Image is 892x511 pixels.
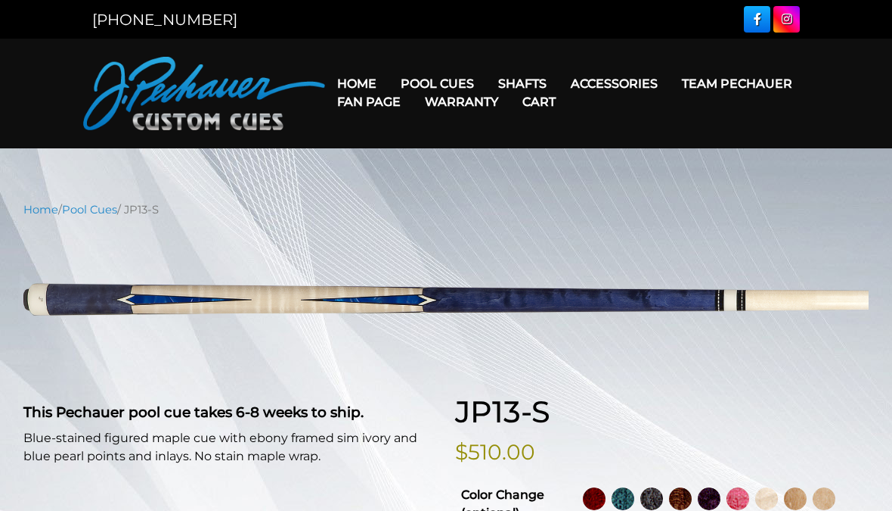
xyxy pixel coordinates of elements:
a: Shafts [486,64,559,103]
img: Pechauer Custom Cues [83,57,325,130]
p: Blue-stained figured maple cue with ebony framed sim ivory and blue pearl points and inlays. No s... [23,429,437,466]
a: Pool Cues [389,64,486,103]
img: Turquoise [612,488,634,510]
strong: This Pechauer pool cue takes 6-8 weeks to ship. [23,404,364,421]
a: Warranty [413,83,510,121]
img: Wine [583,488,606,510]
img: Purple [698,488,720,510]
img: Smoke [640,488,663,510]
a: [PHONE_NUMBER] [92,11,237,29]
a: Pool Cues [62,203,117,217]
img: No Stain [755,488,778,510]
img: Pink [726,488,749,510]
a: Team Pechauer [670,64,804,103]
a: Home [325,64,389,103]
img: Natural [784,488,807,510]
nav: Breadcrumb [23,201,869,218]
bdi: $510.00 [455,439,535,465]
a: Home [23,203,58,217]
a: Accessories [559,64,670,103]
img: Rose [669,488,692,510]
img: Light Natural [813,488,835,510]
h1: JP13-S [455,394,869,431]
a: Fan Page [325,83,413,121]
a: Cart [510,83,568,121]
